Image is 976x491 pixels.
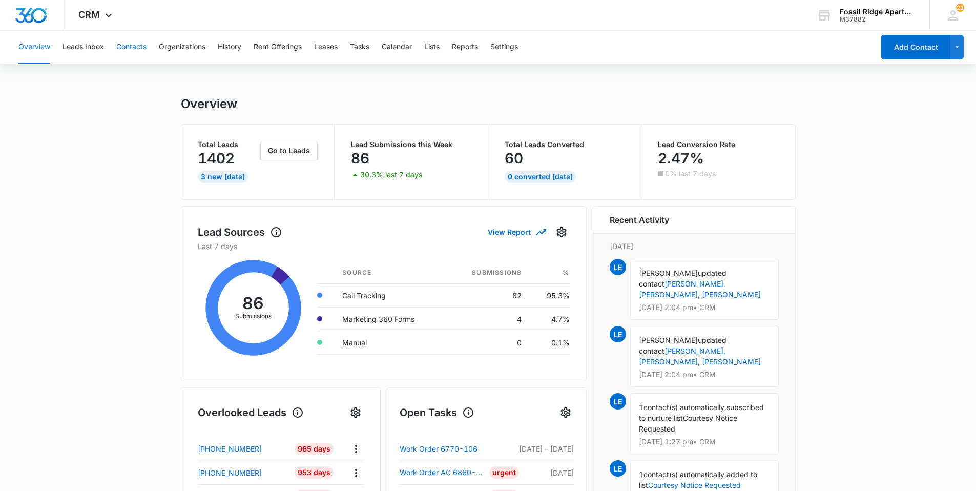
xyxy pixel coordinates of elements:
span: contact(s) automatically subscribed to nurture list [639,403,764,422]
p: Total Leads Converted [505,141,625,148]
button: Rent Offerings [254,31,302,64]
td: 0.1% [530,331,569,354]
p: Lead Conversion Rate [658,141,779,148]
span: LE [610,460,626,477]
h1: Lead Sources [198,224,282,240]
button: History [218,31,241,64]
a: [PHONE_NUMBER] [198,443,287,454]
div: 965 Days [295,443,334,455]
button: Actions [348,441,364,457]
div: 0 Converted [DATE] [505,171,576,183]
td: Manual [334,331,446,354]
button: Overview [18,31,50,64]
div: Urgent [489,466,519,479]
button: Actions [348,465,364,481]
p: 0% last 7 days [665,170,716,177]
span: contact(s) automatically added to list [639,470,757,489]
button: Settings [553,224,570,240]
span: [PERSON_NAME] [639,269,698,277]
h6: Recent Activity [610,214,669,226]
button: Contacts [116,31,147,64]
p: Lead Submissions this Week [351,141,471,148]
div: account id [840,16,915,23]
button: Lists [424,31,440,64]
button: Settings [490,31,518,64]
span: LE [610,326,626,342]
a: [PHONE_NUMBER] [198,467,287,478]
th: % [530,262,569,284]
span: 21 [956,4,964,12]
a: Courtesy Notice Requested [648,481,741,489]
p: [DATE] 1:27 pm • CRM [639,438,770,445]
div: notifications count [956,4,964,12]
p: 60 [505,150,523,167]
button: Reports [452,31,478,64]
button: Calendar [382,31,412,64]
th: Submissions [446,262,530,284]
p: 30.3% last 7 days [360,171,422,178]
td: 82 [446,283,530,307]
h1: Overlooked Leads [198,405,304,420]
button: Leases [314,31,338,64]
button: Leads Inbox [63,31,104,64]
p: [DATE] – [DATE] [519,443,574,454]
button: Organizations [159,31,205,64]
th: Source [334,262,446,284]
div: 953 Days [295,466,334,479]
p: 2.47% [658,150,704,167]
p: [DATE] 2:04 pm • CRM [639,371,770,378]
p: Last 7 days [198,241,570,252]
a: Work Order 6770-106 [400,443,489,455]
a: [PERSON_NAME], [PERSON_NAME], [PERSON_NAME] [639,279,761,299]
button: Settings [557,404,574,421]
p: 1402 [198,150,235,167]
p: [PHONE_NUMBER] [198,443,262,454]
td: Call Tracking [334,283,446,307]
p: [DATE] [610,241,779,252]
p: [DATE] [519,467,574,478]
td: 4.7% [530,307,569,331]
p: [DATE] 2:04 pm • CRM [639,304,770,311]
a: [PERSON_NAME], [PERSON_NAME], [PERSON_NAME] [639,346,761,366]
p: Total Leads [198,141,259,148]
p: 86 [351,150,369,167]
button: Tasks [350,31,369,64]
td: Marketing 360 Forms [334,307,446,331]
h1: Overview [181,96,237,112]
span: Courtesy Notice Requested [639,414,737,433]
span: LE [610,259,626,275]
span: CRM [78,9,100,20]
button: Settings [347,404,364,421]
button: Go to Leads [260,141,318,160]
td: 4 [446,307,530,331]
span: [PERSON_NAME] [639,336,698,344]
a: Go to Leads [260,146,318,155]
span: 1 [639,470,643,479]
button: Add Contact [881,35,950,59]
p: [PHONE_NUMBER] [198,467,262,478]
td: 95.3% [530,283,569,307]
a: Work Order AC 6860-104 [400,466,489,479]
div: 3 New [DATE] [198,171,248,183]
div: account name [840,8,915,16]
span: 1 [639,403,643,412]
h1: Open Tasks [400,405,474,420]
button: View Report [488,223,545,241]
td: 0 [446,331,530,354]
span: LE [610,393,626,410]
